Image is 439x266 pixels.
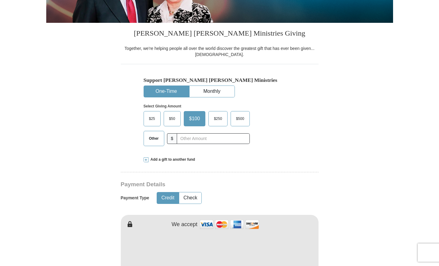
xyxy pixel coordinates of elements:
[121,23,319,45] h3: [PERSON_NAME] [PERSON_NAME] Ministries Giving
[157,192,179,204] button: Credit
[179,192,201,204] button: Check
[144,77,296,83] h5: Support [PERSON_NAME] [PERSON_NAME] Ministries
[148,157,195,162] span: Add a gift to another fund
[199,218,260,231] img: credit cards accepted
[166,114,178,123] span: $50
[172,221,197,228] h4: We accept
[121,195,149,201] h5: Payment Type
[121,181,276,188] h3: Payment Details
[146,114,158,123] span: $25
[186,114,203,123] span: $100
[177,133,249,144] input: Other Amount
[167,133,177,144] span: $
[144,104,181,108] strong: Select Giving Amount
[121,45,319,58] div: Together, we're helping people all over the world discover the greatest gift that has ever been g...
[146,134,162,143] span: Other
[211,114,225,123] span: $250
[190,86,235,97] button: Monthly
[144,86,189,97] button: One-Time
[233,114,247,123] span: $500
